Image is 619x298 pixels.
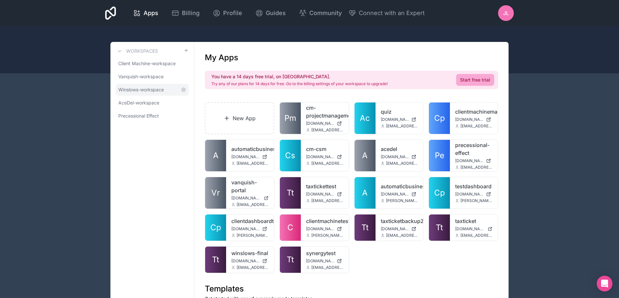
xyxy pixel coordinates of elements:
[306,192,343,197] a: [DOMAIN_NAME]
[434,113,445,123] span: Cp
[460,233,493,238] span: [EMAIL_ADDRESS][DOMAIN_NAME]
[355,102,376,134] a: Ac
[306,104,343,120] a: cm-projectmanagement
[116,71,189,83] a: Vanquish-workspace
[306,258,334,264] span: [DOMAIN_NAME]
[435,150,444,161] span: Pe
[311,127,343,133] span: [EMAIL_ADDRESS][DOMAIN_NAME]
[456,74,494,86] a: Start free trial
[429,214,450,241] a: Tt
[237,202,269,207] span: [EMAIL_ADDRESS][DOMAIN_NAME]
[306,217,343,225] a: clientmachinetest2
[284,113,296,123] span: Pm
[287,188,294,198] span: Tt
[126,48,158,54] h3: Workspaces
[381,154,418,159] a: [DOMAIN_NAME]
[455,108,493,116] a: clientmachinemanagement
[205,214,226,241] a: Cp
[280,102,301,134] a: Pm
[455,226,493,232] a: [DOMAIN_NAME]
[306,226,343,232] a: [DOMAIN_NAME]
[381,145,418,153] a: acedel
[207,6,247,20] a: Profile
[285,150,295,161] span: Cs
[386,161,418,166] span: [EMAIL_ADDRESS][DOMAIN_NAME]
[231,226,269,232] a: [DOMAIN_NAME]
[455,182,493,190] a: testdashboard
[231,217,269,225] a: clientdashboardtest
[503,9,509,17] span: JL
[128,6,164,20] a: Apps
[231,178,269,194] a: vanquish-portal
[597,276,612,291] div: Open Intercom Messenger
[237,233,269,238] span: [PERSON_NAME][EMAIL_ADDRESS][DOMAIN_NAME]
[355,214,376,241] a: Tt
[144,9,158,18] span: Apps
[311,233,343,238] span: [PERSON_NAME][EMAIL_ADDRESS][DOMAIN_NAME]
[287,222,293,233] span: C
[311,265,343,270] span: [EMAIL_ADDRESS][DOMAIN_NAME]
[211,81,388,86] p: Try any of our plans for 14 days for free. Go to the billing settings of your workspace to upgrade!
[455,192,493,197] a: [DOMAIN_NAME]
[306,258,343,264] a: [DOMAIN_NAME]
[306,154,334,159] span: [DOMAIN_NAME]
[360,113,370,123] span: Ac
[118,73,164,80] span: Vanquish-workspace
[118,86,164,93] span: Winslows-workspace
[294,6,347,20] a: Community
[381,192,409,197] span: [DOMAIN_NAME]
[381,226,418,232] a: [DOMAIN_NAME]
[231,196,261,201] span: [DOMAIN_NAME]
[287,254,294,265] span: Tt
[231,145,269,153] a: automaticbusiness
[116,97,189,109] a: AceDel-workspace
[455,141,493,157] a: precessional-effect
[250,6,291,20] a: Guides
[381,117,409,122] span: [DOMAIN_NAME]
[213,150,219,161] span: A
[231,258,260,264] span: [DOMAIN_NAME]
[306,121,334,126] span: [DOMAIN_NAME]
[118,113,159,119] span: Precessional Effect
[436,222,443,233] span: Tt
[362,150,368,161] span: A
[231,154,269,159] a: [DOMAIN_NAME]
[116,58,189,69] a: Client Machine-workspace
[306,182,343,190] a: taxtickettest
[280,177,301,209] a: Tt
[455,158,483,163] span: [DOMAIN_NAME]
[231,196,269,201] a: [DOMAIN_NAME]
[223,9,242,18] span: Profile
[118,60,176,67] span: Client Machine-workspace
[309,9,342,18] span: Community
[205,284,498,294] h1: Templates
[205,247,226,273] a: Tt
[231,226,260,232] span: [DOMAIN_NAME]
[211,73,388,80] h2: You have a 14 days free trial, on [GEOGRAPHIC_DATA].
[311,198,343,203] span: [EMAIL_ADDRESS][DOMAIN_NAME]
[306,192,334,197] span: [DOMAIN_NAME]
[306,121,343,126] a: [DOMAIN_NAME]
[381,226,409,232] span: [DOMAIN_NAME]
[455,217,493,225] a: taxticket
[359,9,425,18] span: Connect with an Expert
[429,102,450,134] a: Cp
[348,9,425,18] button: Connect with an Expert
[306,145,343,153] a: cm-csm
[455,117,483,122] span: [DOMAIN_NAME]
[429,177,450,209] a: Cp
[306,249,343,257] a: synergytest
[116,84,189,96] a: Winslows-workspace
[118,100,159,106] span: AceDel-workspace
[381,182,418,190] a: automaticbusinessdashboardtest
[386,198,418,203] span: [PERSON_NAME][EMAIL_ADDRESS][DOMAIN_NAME]
[280,214,301,241] a: C
[429,140,450,171] a: Pe
[362,188,368,198] span: A
[434,188,445,198] span: Cp
[205,140,226,171] a: A
[237,161,269,166] span: [EMAIL_ADDRESS][DOMAIN_NAME]
[205,102,274,134] a: New App
[460,165,493,170] span: [EMAIL_ADDRESS][DOMAIN_NAME]
[116,110,189,122] a: Precessional Effect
